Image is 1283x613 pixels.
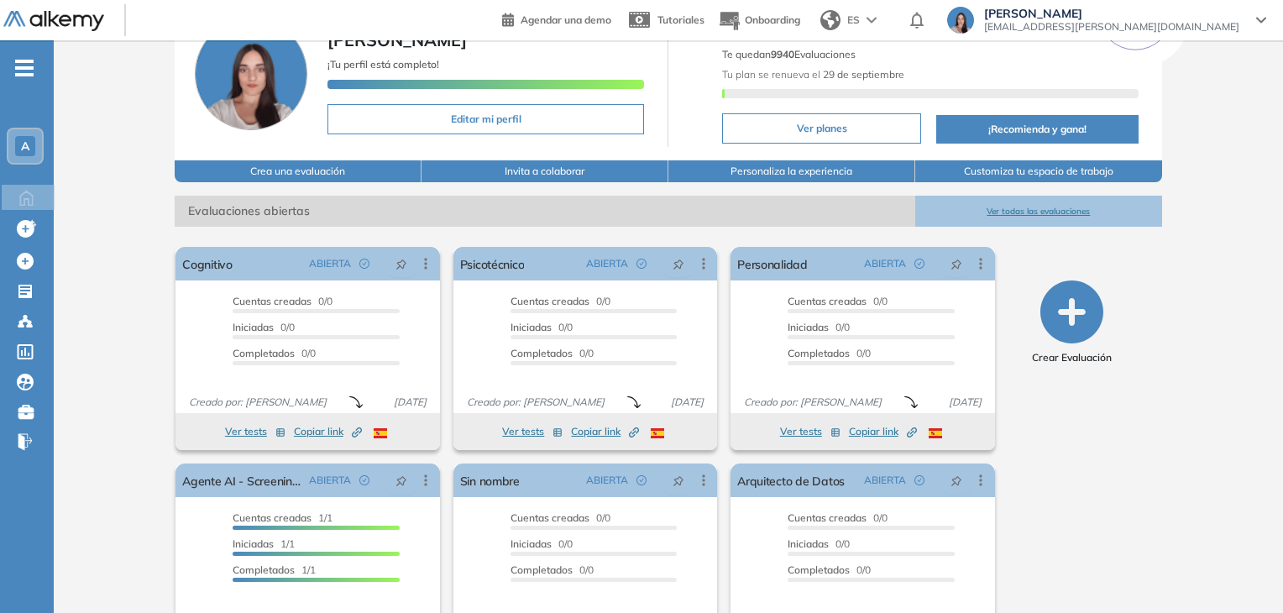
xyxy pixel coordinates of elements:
img: ESP [929,428,942,438]
span: check-circle [359,475,369,485]
span: Creado por: [PERSON_NAME] [182,395,333,410]
span: Creado por: [PERSON_NAME] [737,395,888,410]
span: check-circle [636,259,647,269]
button: Personaliza la experiencia [668,160,915,182]
b: 29 de septiembre [820,68,904,81]
span: 0/0 [511,563,594,576]
span: [PERSON_NAME] [984,7,1239,20]
span: Iniciadas [233,537,274,550]
a: Agente AI - Screening Telefónico [182,464,301,497]
span: 0/0 [788,511,888,524]
span: Te quedan Evaluaciones [722,48,856,60]
button: pushpin [383,250,420,277]
span: Iniciadas [788,321,829,333]
span: [DATE] [664,395,710,410]
span: check-circle [914,259,924,269]
button: Ver tests [502,422,563,442]
b: 9940 [771,48,794,60]
span: 0/0 [788,537,850,550]
button: pushpin [660,467,697,494]
span: Copiar link [294,424,362,439]
span: [EMAIL_ADDRESS][PERSON_NAME][DOMAIN_NAME] [984,20,1239,34]
span: Iniciadas [511,321,552,333]
span: Cuentas creadas [788,511,867,524]
span: ABIERTA [309,473,351,488]
button: Customiza tu espacio de trabajo [915,160,1162,182]
span: ABIERTA [586,256,628,271]
span: Agendar una demo [521,13,611,26]
span: ABIERTA [864,256,906,271]
a: Agendar una demo [502,8,611,29]
span: Completados [233,563,295,576]
span: Creado por: [PERSON_NAME] [460,395,611,410]
button: Onboarding [718,3,800,39]
button: Ver tests [780,422,840,442]
span: pushpin [673,257,684,270]
span: 0/0 [511,295,610,307]
button: Crear Evaluación [1032,280,1112,365]
button: Crea una evaluación [175,160,422,182]
span: [PERSON_NAME] [327,29,467,50]
span: ABIERTA [864,473,906,488]
span: check-circle [914,475,924,485]
button: Invita a colaborar [422,160,668,182]
span: 0/0 [511,347,594,359]
span: Copiar link [849,424,917,439]
span: Completados [511,347,573,359]
span: Cuentas creadas [788,295,867,307]
button: Ver tests [225,422,285,442]
span: Tutoriales [657,13,704,26]
span: 0/0 [788,563,871,576]
span: ¡Tu perfil está completo! [327,58,439,71]
span: ABIERTA [586,473,628,488]
span: pushpin [673,474,684,487]
span: A [21,139,29,153]
span: Copiar link [571,424,639,439]
span: check-circle [636,475,647,485]
span: 0/0 [511,537,573,550]
span: Crear Evaluación [1032,350,1112,365]
span: pushpin [395,257,407,270]
button: Copiar link [571,422,639,442]
span: pushpin [950,474,962,487]
span: Evaluaciones abiertas [175,196,915,227]
span: [DATE] [387,395,433,410]
button: Copiar link [849,422,917,442]
span: 0/0 [233,321,295,333]
span: check-circle [359,259,369,269]
span: 0/0 [788,295,888,307]
span: Completados [788,347,850,359]
span: Tu plan se renueva el [722,68,904,81]
span: ES [847,13,860,28]
button: pushpin [660,250,697,277]
i: - [15,66,34,70]
a: Psicotécnico [460,247,525,280]
img: world [820,10,840,30]
span: Completados [233,347,295,359]
span: Iniciadas [511,537,552,550]
span: Iniciadas [233,321,274,333]
img: arrow [867,17,877,24]
button: Ver todas las evaluaciones [915,196,1162,227]
button: Editar mi perfil [327,104,644,134]
span: pushpin [395,474,407,487]
button: pushpin [938,467,975,494]
img: Logo [3,11,104,32]
button: Copiar link [294,422,362,442]
iframe: Chat Widget [1199,532,1283,613]
a: Arquitecto de Datos [737,464,845,497]
span: 1/1 [233,537,295,550]
span: 1/1 [233,563,316,576]
span: 0/0 [233,295,333,307]
span: Onboarding [745,13,800,26]
button: pushpin [383,467,420,494]
span: Completados [788,563,850,576]
button: ¡Recomienda y gana! [936,115,1138,144]
span: ABIERTA [309,256,351,271]
span: Completados [511,563,573,576]
span: Iniciadas [788,537,829,550]
button: Ver planes [722,113,921,144]
img: ESP [374,428,387,438]
span: 0/0 [788,347,871,359]
span: Cuentas creadas [233,295,312,307]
